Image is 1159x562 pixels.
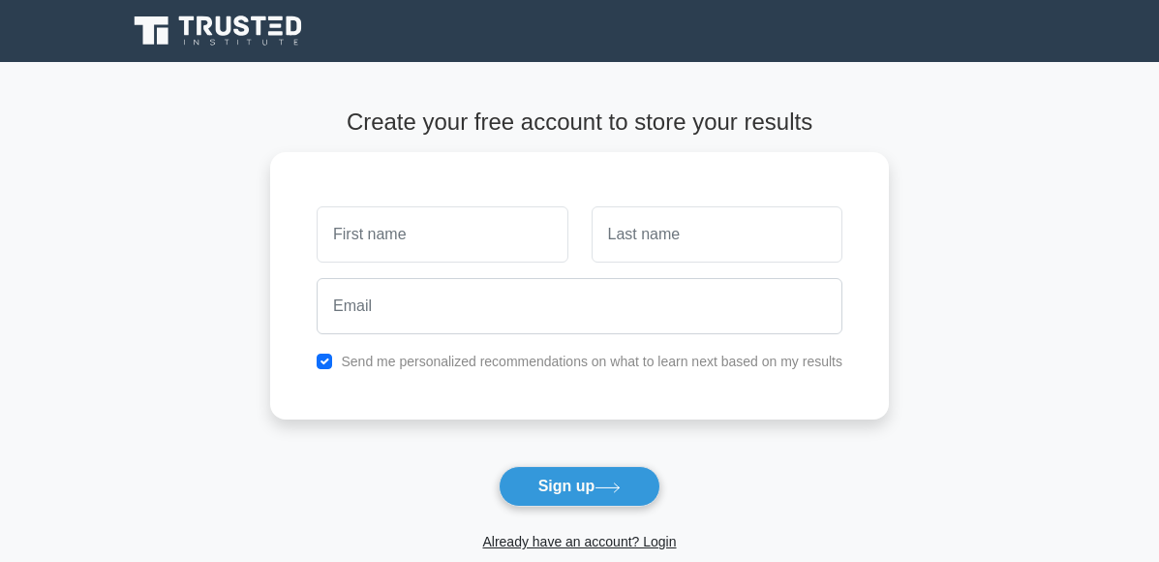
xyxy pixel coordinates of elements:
button: Sign up [499,466,661,507]
label: Send me personalized recommendations on what to learn next based on my results [341,354,842,369]
input: First name [317,206,567,263]
h4: Create your free account to store your results [270,109,889,137]
input: Last name [592,206,842,263]
a: Already have an account? Login [482,534,676,549]
input: Email [317,278,842,334]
